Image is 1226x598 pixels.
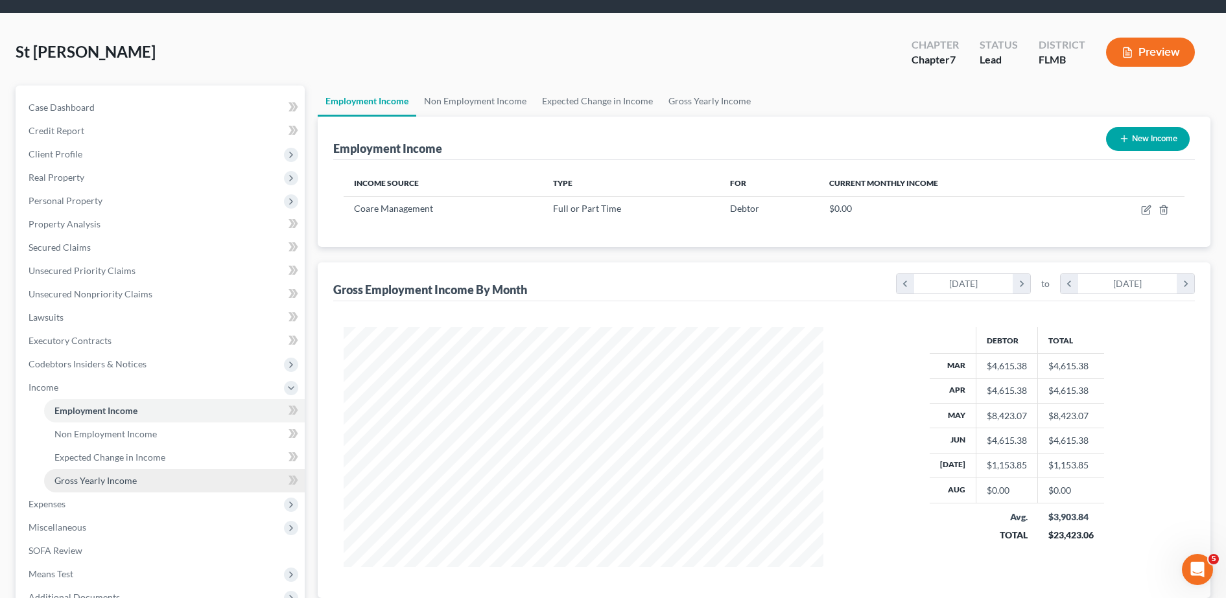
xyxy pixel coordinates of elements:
td: $8,423.07 [1038,403,1104,428]
div: [DATE] [1078,274,1177,293]
button: New Income [1106,127,1190,151]
a: Property Analysis [18,213,305,236]
th: Mar [930,354,976,378]
td: $0.00 [1038,478,1104,503]
span: Income [29,382,58,393]
div: Lead [980,52,1018,67]
span: Lawsuits [29,312,64,323]
th: Aug [930,478,976,503]
div: Status [980,38,1018,52]
th: [DATE] [930,453,976,477]
span: SOFA Review [29,545,82,556]
span: Coare Management [354,203,433,214]
i: chevron_right [1013,274,1030,293]
a: SOFA Review [18,539,305,562]
span: $0.00 [829,203,852,214]
span: Expenses [29,498,65,509]
div: District [1039,38,1085,52]
span: Current Monthly Income [829,178,938,188]
div: Gross Employment Income By Month [333,282,527,297]
span: Case Dashboard [29,102,95,113]
span: to [1041,277,1050,290]
span: Income Source [354,178,419,188]
span: Gross Yearly Income [54,475,137,486]
div: TOTAL [987,529,1028,542]
span: Unsecured Nonpriority Claims [29,288,152,299]
i: chevron_left [897,274,914,293]
a: Non Employment Income [44,422,305,446]
span: 7 [950,53,956,65]
a: Unsecured Nonpriority Claims [18,282,305,306]
div: Chapter [912,52,959,67]
div: [DATE] [914,274,1013,293]
span: Client Profile [29,148,82,159]
span: Personal Property [29,195,102,206]
span: Codebtors Insiders & Notices [29,358,147,369]
i: chevron_left [1061,274,1078,293]
span: Expected Change in Income [54,452,165,463]
span: Secured Claims [29,242,91,253]
span: Property Analysis [29,218,100,229]
span: For [730,178,746,188]
td: $4,615.38 [1038,428,1104,453]
a: Executory Contracts [18,329,305,352]
i: chevron_right [1177,274,1194,293]
span: Real Property [29,172,84,183]
a: Expected Change in Income [44,446,305,469]
a: Lawsuits [18,306,305,329]
span: Unsecured Priority Claims [29,265,136,276]
div: Employment Income [333,141,442,156]
span: Means Test [29,568,73,579]
a: Employment Income [44,399,305,422]
span: 5 [1208,554,1219,564]
div: $23,423.06 [1048,529,1094,542]
span: Debtor [730,203,759,214]
iframe: Intercom live chat [1182,554,1213,585]
a: Non Employment Income [416,86,534,117]
a: Secured Claims [18,236,305,259]
th: May [930,403,976,428]
td: $4,615.38 [1038,378,1104,403]
div: $0.00 [987,484,1027,497]
a: Gross Yearly Income [661,86,759,117]
th: Debtor [976,327,1038,353]
th: Jun [930,428,976,453]
td: $1,153.85 [1038,453,1104,477]
div: $1,153.85 [987,459,1027,472]
div: $4,615.38 [987,384,1027,397]
a: Gross Yearly Income [44,469,305,492]
span: Non Employment Income [54,428,157,439]
span: Credit Report [29,125,84,136]
a: Unsecured Priority Claims [18,259,305,282]
div: Chapter [912,38,959,52]
span: Employment Income [54,405,137,416]
span: Executory Contracts [29,335,112,346]
a: Expected Change in Income [534,86,661,117]
div: $8,423.07 [987,409,1027,422]
div: $3,903.84 [1048,511,1094,523]
td: $4,615.38 [1038,354,1104,378]
div: $4,615.38 [987,360,1027,373]
span: Full or Part Time [553,203,621,214]
span: St [PERSON_NAME] [16,42,156,61]
th: Apr [930,378,976,403]
div: FLMB [1039,52,1085,67]
div: Avg. [987,511,1028,523]
a: Employment Income [318,86,416,117]
button: Preview [1106,38,1195,67]
a: Credit Report [18,119,305,143]
span: Miscellaneous [29,522,86,533]
div: $4,615.38 [987,434,1027,447]
span: Type [553,178,572,188]
th: Total [1038,327,1104,353]
a: Case Dashboard [18,96,305,119]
